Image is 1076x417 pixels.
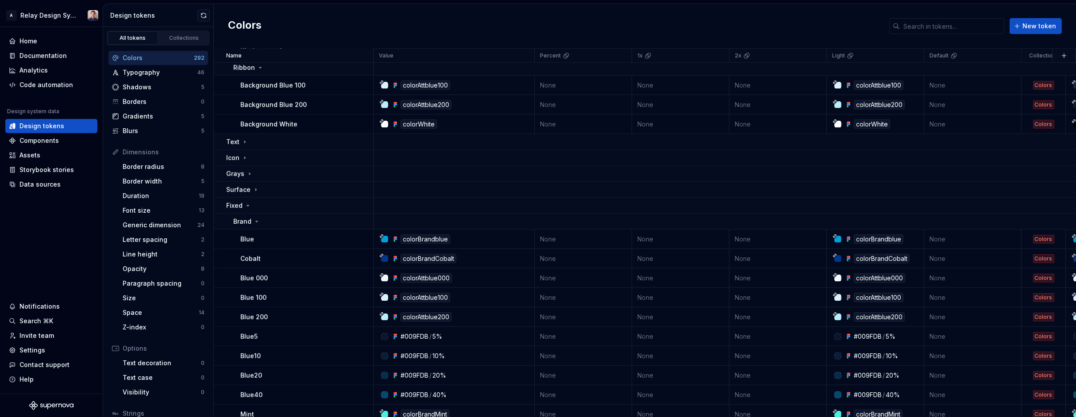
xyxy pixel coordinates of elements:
[201,251,204,258] div: 2
[123,148,204,157] div: Dimensions
[540,52,561,59] p: Percent
[535,249,632,268] td: None
[240,293,266,302] p: Blue 100
[240,332,258,341] p: Blue5
[886,371,899,380] div: 20%
[854,332,882,341] div: #009FDB
[1033,293,1054,302] div: Colors
[88,10,98,21] img: Bobby Tan
[900,18,1004,34] input: Search in tokens...
[201,178,204,185] div: 5
[886,332,895,341] div: 5%
[632,288,729,307] td: None
[535,307,632,327] td: None
[1033,120,1054,129] div: Colors
[535,115,632,134] td: None
[19,346,45,355] div: Settings
[5,148,97,162] a: Assets
[123,162,201,171] div: Border radius
[123,83,201,92] div: Shadows
[535,76,632,95] td: None
[19,51,67,60] div: Documentation
[535,288,632,307] td: None
[2,6,101,25] button: ARelay Design SystemBobby Tan
[5,358,97,372] button: Contact support
[535,346,632,366] td: None
[119,160,208,174] a: Border radius8
[240,100,307,109] p: Background Blue 200
[729,366,827,385] td: None
[19,66,48,75] div: Analytics
[119,203,208,218] a: Font size13
[632,249,729,268] td: None
[854,390,882,399] div: #009FDB
[199,207,204,214] div: 13
[5,119,97,133] a: Design tokens
[924,327,1022,346] td: None
[199,192,204,199] div: 19
[1033,313,1054,321] div: Colors
[1033,352,1054,360] div: Colors
[854,254,910,264] div: colorBrandCobalt
[1010,18,1062,34] button: New token
[5,314,97,328] button: Search ⌘K
[632,327,729,346] td: None
[233,63,255,72] p: Ribbon
[123,308,199,317] div: Space
[535,268,632,288] td: None
[201,324,204,331] div: 0
[924,76,1022,95] td: None
[535,385,632,405] td: None
[5,49,97,63] a: Documentation
[632,385,729,405] td: None
[883,390,885,399] div: /
[854,352,882,360] div: #009FDB
[201,236,204,243] div: 2
[401,234,450,244] div: colorBrandblue
[854,119,890,129] div: colorWhite
[729,95,827,115] td: None
[432,390,447,399] div: 40%
[226,169,244,178] p: Grays
[108,65,208,80] a: Typography46
[729,76,827,95] td: None
[108,109,208,123] a: Gradients5
[19,37,37,46] div: Home
[201,113,204,120] div: 5
[1033,81,1054,90] div: Colors
[729,249,827,268] td: None
[5,299,97,314] button: Notifications
[854,234,903,244] div: colorBrandblue
[924,115,1022,134] td: None
[729,307,827,327] td: None
[632,95,729,115] td: None
[924,288,1022,307] td: None
[632,76,729,95] td: None
[162,34,206,42] div: Collections
[401,80,450,90] div: colorAttblue100
[123,126,201,135] div: Blurs
[119,189,208,203] a: Duration19
[632,307,729,327] td: None
[119,247,208,261] a: Line height2
[1033,235,1054,244] div: Colors
[886,352,898,360] div: 10%
[123,373,201,382] div: Text case
[240,235,254,244] p: Blue
[632,268,729,288] td: None
[5,34,97,48] a: Home
[401,332,428,341] div: #009FDB
[5,329,97,343] a: Invite team
[632,366,729,385] td: None
[401,371,428,380] div: #009FDB
[401,390,428,399] div: #009FDB
[19,165,74,174] div: Storybook stories
[924,249,1022,268] td: None
[729,268,827,288] td: None
[729,288,827,307] td: None
[19,122,64,130] div: Design tokens
[240,81,305,90] p: Background Blue 100
[924,95,1022,115] td: None
[7,108,59,115] div: Design system data
[123,54,194,62] div: Colors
